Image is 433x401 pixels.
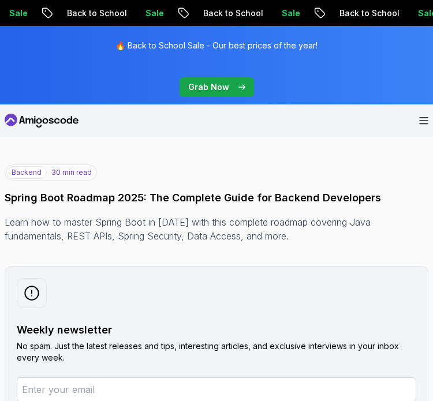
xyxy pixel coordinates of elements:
[188,81,229,93] p: Grab Now
[6,166,47,179] p: backend
[330,8,408,19] p: Back to School
[272,8,309,19] p: Sale
[17,340,416,363] p: No spam. Just the latest releases and tips, interesting articles, and exclusive interviews in you...
[5,215,428,243] p: Learn how to master Spring Boot in [DATE] with this complete roadmap covering Java fundamentals, ...
[51,168,92,177] p: 30 min read
[136,8,173,19] p: Sale
[193,8,272,19] p: Back to School
[17,322,416,338] h2: Weekly newsletter
[115,40,318,51] p: 🔥 Back to School Sale - Our best prices of the year!
[419,117,428,125] button: Open Menu
[5,190,428,206] h1: Spring Boot Roadmap 2025: The Complete Guide for Backend Developers
[57,8,136,19] p: Back to School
